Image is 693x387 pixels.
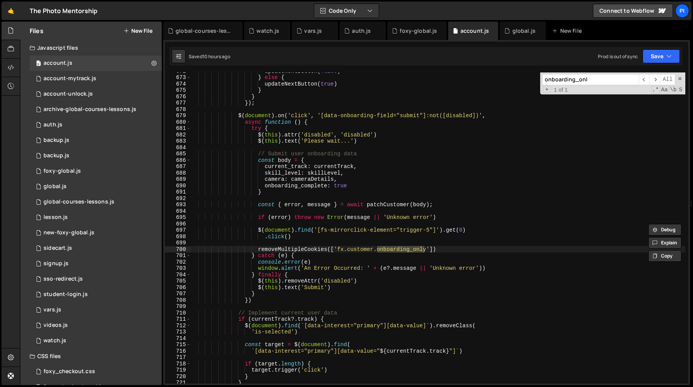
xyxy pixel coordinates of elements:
[30,27,44,35] h2: Files
[30,117,162,133] div: 13533/34034.js
[542,74,639,85] input: Search for
[30,6,97,15] div: The Photo Mentorship
[639,74,649,85] span: ​
[20,348,162,364] div: CSS files
[660,86,668,94] span: CaseSensitive Search
[165,151,191,157] div: 685
[551,87,571,93] span: 1 of 1
[648,250,681,262] button: Copy
[30,364,162,379] div: 13533/38507.css
[165,81,191,87] div: 674
[648,237,681,249] button: Explain
[30,333,162,348] div: 13533/38527.js
[44,106,136,113] div: archive-global-courses-lessons.js
[30,318,162,333] div: 13533/42246.js
[165,316,191,323] div: 711
[30,148,162,163] div: 13533/45030.js
[30,256,162,271] div: 13533/35364.js
[44,276,83,283] div: sso-redirect.js
[30,302,162,318] div: 13533/38978.js
[165,367,191,374] div: 719
[165,214,191,221] div: 695
[460,27,489,35] div: account.js
[165,246,191,253] div: 700
[165,208,191,215] div: 694
[2,2,20,20] a: 🤙
[44,260,69,267] div: signup.js
[165,361,191,367] div: 718
[165,195,191,202] div: 692
[30,225,162,241] div: 13533/40053.js
[165,310,191,316] div: 710
[44,121,62,128] div: auth.js
[593,4,673,18] a: Connect to Webflow
[165,189,191,195] div: 691
[124,28,152,34] button: New File
[44,91,93,98] div: account-unlock.js
[44,245,72,252] div: sidecart.js
[165,125,191,132] div: 681
[648,224,681,236] button: Debug
[165,100,191,106] div: 677
[165,132,191,138] div: 682
[165,87,191,94] div: 675
[675,4,689,18] a: Pi
[176,27,233,35] div: global-courses-lessons.js
[165,227,191,234] div: 697
[165,348,191,355] div: 716
[30,194,162,210] div: 13533/35292.js
[165,354,191,361] div: 717
[189,53,230,60] div: Saved
[36,61,41,67] span: 0
[30,210,162,225] div: 13533/35472.js
[352,27,371,35] div: auth.js
[165,259,191,266] div: 702
[165,342,191,348] div: 715
[165,138,191,145] div: 683
[165,297,191,304] div: 708
[643,49,680,63] button: Save
[44,75,96,82] div: account-mytrack.js
[165,329,191,335] div: 713
[44,137,69,144] div: backup.js
[30,71,162,86] div: 13533/38628.js
[44,183,67,190] div: global.js
[649,74,660,85] span: ​
[165,170,191,177] div: 688
[165,119,191,126] div: 680
[165,323,191,329] div: 712
[44,199,114,205] div: global-courses-lessons.js
[165,278,191,284] div: 705
[165,176,191,183] div: 689
[30,179,162,194] div: 13533/39483.js
[165,74,191,81] div: 673
[203,53,230,60] div: 10 hours ago
[30,241,162,256] div: 13533/43446.js
[30,56,162,71] div: 13533/34220.js
[512,27,536,35] div: global.js
[165,240,191,246] div: 699
[44,214,68,221] div: lesson.js
[314,4,379,18] button: Code Only
[165,303,191,310] div: 709
[44,152,69,159] div: backup.js
[165,157,191,164] div: 686
[44,60,72,67] div: account.js
[165,380,191,386] div: 721
[669,86,677,94] span: Whole Word Search
[165,234,191,240] div: 698
[165,284,191,291] div: 706
[44,229,94,236] div: new-foxy-global.js
[30,86,162,102] div: 13533/41206.js
[165,183,191,189] div: 690
[598,53,638,60] div: Prod is out of sync
[44,337,66,344] div: watch.js
[30,163,162,179] div: 13533/34219.js
[30,133,162,148] div: 13533/45031.js
[256,27,279,35] div: watch.js
[30,102,162,117] div: 13533/43968.js
[165,221,191,227] div: 696
[165,94,191,100] div: 676
[44,368,95,375] div: foxy_checkout.css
